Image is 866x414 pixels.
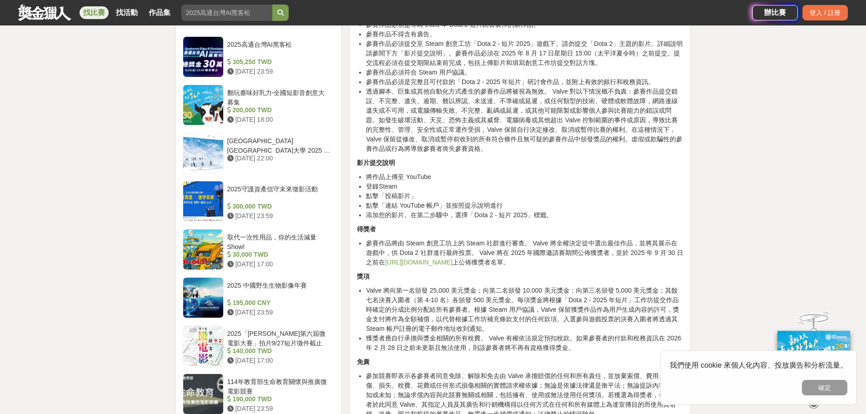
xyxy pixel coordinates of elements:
[112,6,141,19] a: 找活動
[80,6,109,19] a: 找比賽
[366,87,683,154] li: 透過腳本、巨集或其他自動化方式產生的參賽作品將被視為無效。 Valve 對以下情況概不負責：參賽作品提交錯誤、不完整、遺失、逾期、難以辨認、未送達、不準確或延遲，或任何類型的技術、硬體或軟體故障...
[227,329,331,346] div: 2025「[PERSON_NAME]第六屆微電影大賽」拍片9/27短片徵件截止
[227,404,331,414] div: [DATE] 23:59
[366,286,683,334] li: Valve 將向第一名頒發 25,000 美元獎金；向第二名頒發 10,000 美元獎金；向第三名頒發 5,000 美元獎金；其餘七名決賽入圍者（第 4-10 名）各頒發 500 美元獎金。每項...
[183,85,335,125] a: 翻玩臺味好乳力-全國短影音創意大募集 200,000 TWD [DATE] 18:00
[366,201,683,210] li: 點擊「連結 YouTube 帳戶」並按照提示說明進行
[366,77,683,87] li: 參賽作品必須是完整且可付款的「Dota 2 - 2025 年短片」研討會作品，並附上有效的銀行和稅務資訊。
[227,250,331,259] div: 30,000 TWD
[227,346,331,356] div: 140,000 TWD
[357,358,370,365] strong: 免責
[670,361,847,369] span: 我們使用 cookie 來個人化內容、投放廣告和分析流量。
[227,211,331,221] div: [DATE] 23:59
[366,191,683,201] li: 點擊「投稿影片」
[181,5,272,21] input: 2025高通台灣AI黑客松
[357,225,376,233] strong: 得獎者
[145,6,174,19] a: 作品集
[183,133,335,174] a: [GEOGRAPHIC_DATA][GEOGRAPHIC_DATA]大學 2025 短影片競賽徵件 「看見內湖的永續未來」 [DATE] 22:00
[227,377,331,394] div: 114年教育部生命教育關懷與推廣微電影競賽
[385,259,452,266] a: [URL][DOMAIN_NAME]
[183,325,335,366] a: 2025「[PERSON_NAME]第六屆微電影大賽」拍片9/27短片徵件截止 140,000 TWD [DATE] 17:00
[227,356,331,365] div: [DATE] 17:00
[366,239,683,267] li: 參賽作品將由 Steam 創意工坊上的 Steam 社群進行審查。 Valve 將全權決定從中選出最佳作品，並將其展示在遊戲中，供 Dota 2 社群進行最終投票。 Valve 將在 2025 ...
[227,185,331,202] div: 2025守護資產信守未來徵影活動
[227,136,331,154] div: [GEOGRAPHIC_DATA][GEOGRAPHIC_DATA]大學 2025 短影片競賽徵件 「看見內湖的永續未來」
[227,115,331,125] div: [DATE] 18:00
[777,331,850,391] img: ff197300-f8ee-455f-a0ae-06a3645bc375.jpg
[227,394,331,404] div: 190,000 TWD
[227,67,331,76] div: [DATE] 23:59
[366,39,683,68] li: 參賽作品必須提交至 Steam 創意工坊「Dota 2 - 短片 2025」遊戲下。請勿提交「Dota 2」主題的影片。詳細說明請參閱下方「影片提交說明」。參賽作品必須在 2025 年 8 月 ...
[227,57,331,67] div: 305,250 TWD
[227,259,331,269] div: [DATE] 17:00
[366,30,683,39] li: 參賽作品不得含有廣告。
[227,88,331,105] div: 翻玩臺味好乳力-全國短影音創意大募集
[366,182,683,191] li: 登錄Steam
[366,68,683,77] li: 參賽作品必須符合 Steam 用戶協議。
[752,5,798,20] a: 辦比賽
[357,159,395,166] strong: 影片提交說明
[227,154,331,163] div: [DATE] 22:00
[227,105,331,115] div: 200,000 TWD
[366,210,683,220] li: 添加您的影片。在第二步驟中，選擇「Dota 2 - 短片 2025」標籤。
[227,281,331,298] div: 2025 中國野生生物影像年賽
[227,308,331,317] div: [DATE] 23:59
[183,277,335,318] a: 2025 中國野生生物影像年賽 195,000 CNY [DATE] 23:59
[802,5,848,20] div: 登入 / 註冊
[227,233,331,250] div: 取代一次性用品，你的生活減量 Show!
[227,202,331,211] div: 300,000 TWD
[366,172,683,182] li: 將作品上傳至 YouTube
[227,298,331,308] div: 195,000 CNY
[183,229,335,270] a: 取代一次性用品，你的生活減量 Show! 30,000 TWD [DATE] 17:00
[366,334,683,353] li: 獲獎者應自行承擔與獎金相關的所有稅費。 Valve 有權依法規定預扣稅款。如果參賽者的付款和稅務資訊在 2026 年 2 月 28 日之前未更新且無法使用，則該參賽者將不再有資格獲得獎金。
[183,36,335,77] a: 2025高通台灣AI黑客松 305,250 TWD [DATE] 23:59
[227,40,331,57] div: 2025高通台灣AI黑客松
[802,380,847,395] button: 確定
[183,181,335,222] a: 2025守護資產信守未來徵影活動 300,000 TWD [DATE] 23:59
[357,273,370,280] strong: 獎項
